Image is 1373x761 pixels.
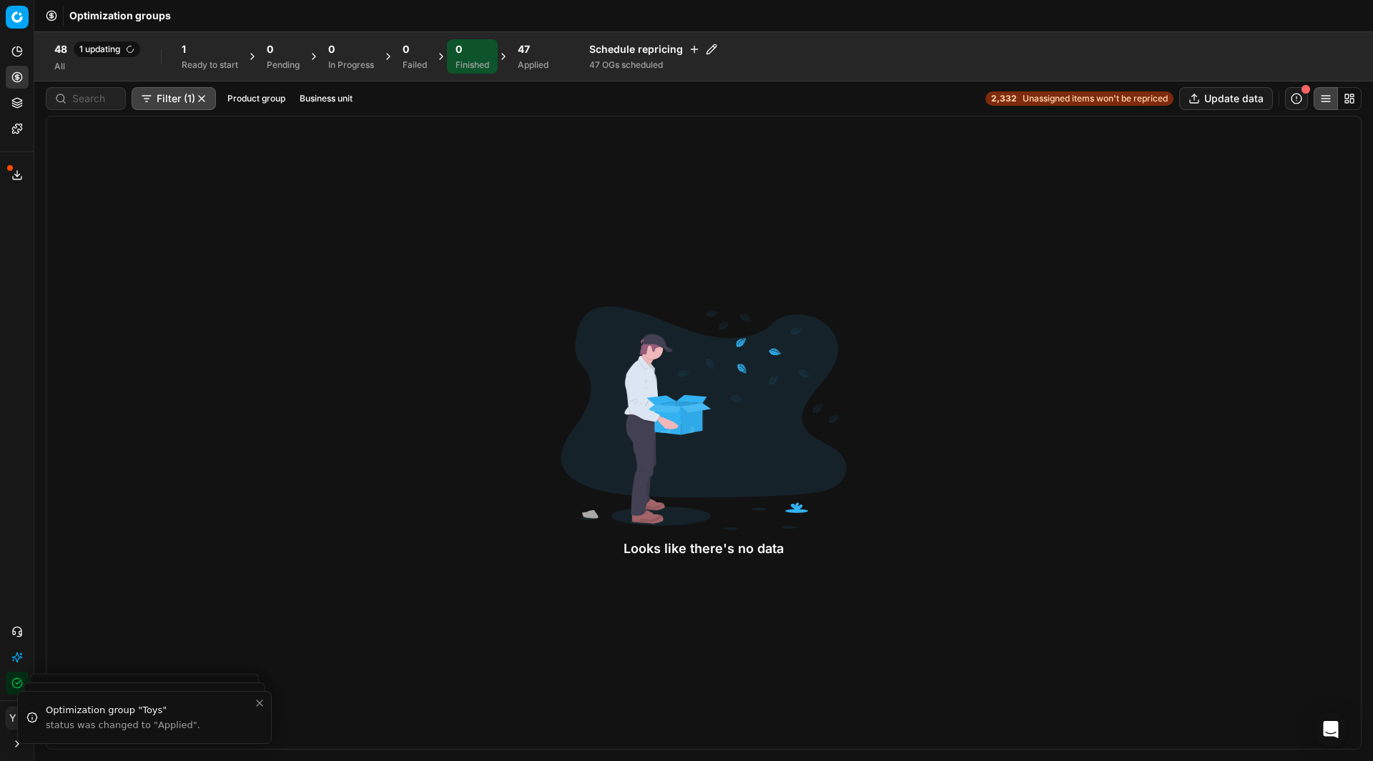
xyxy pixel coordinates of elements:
[182,42,186,56] span: 1
[589,59,717,71] div: 47 OGs scheduled
[456,42,462,56] span: 0
[54,42,67,56] span: 48
[46,719,254,732] div: status was changed to "Applied".
[267,59,300,71] div: Pending
[403,42,409,56] span: 0
[251,695,268,712] button: Close toast
[456,59,489,71] div: Finished
[1314,712,1348,747] div: Open Intercom Messenger
[985,91,1173,106] a: 2,332Unassigned items won't be repriced
[72,91,117,106] input: Search
[73,41,141,58] span: 1 updating
[54,61,141,72] div: All
[991,93,1017,104] strong: 2,332
[1023,93,1168,104] span: Unassigned items won't be repriced
[328,42,335,56] span: 0
[132,87,216,110] button: Filter (1)
[69,9,171,23] span: Optimization groups
[6,707,29,730] button: YM
[328,59,374,71] div: In Progress
[69,9,171,23] nav: breadcrumb
[46,703,254,717] div: Optimization group "Toys"
[589,42,717,56] h4: Schedule repricing
[267,42,273,56] span: 0
[182,59,238,71] div: Ready to start
[518,42,530,56] span: 47
[561,539,847,559] div: Looks like there's no data
[1179,87,1273,110] button: Update data
[294,90,358,107] button: Business unit
[6,707,28,729] span: YM
[222,90,291,107] button: Product group
[403,59,427,71] div: Failed
[518,59,548,71] div: Applied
